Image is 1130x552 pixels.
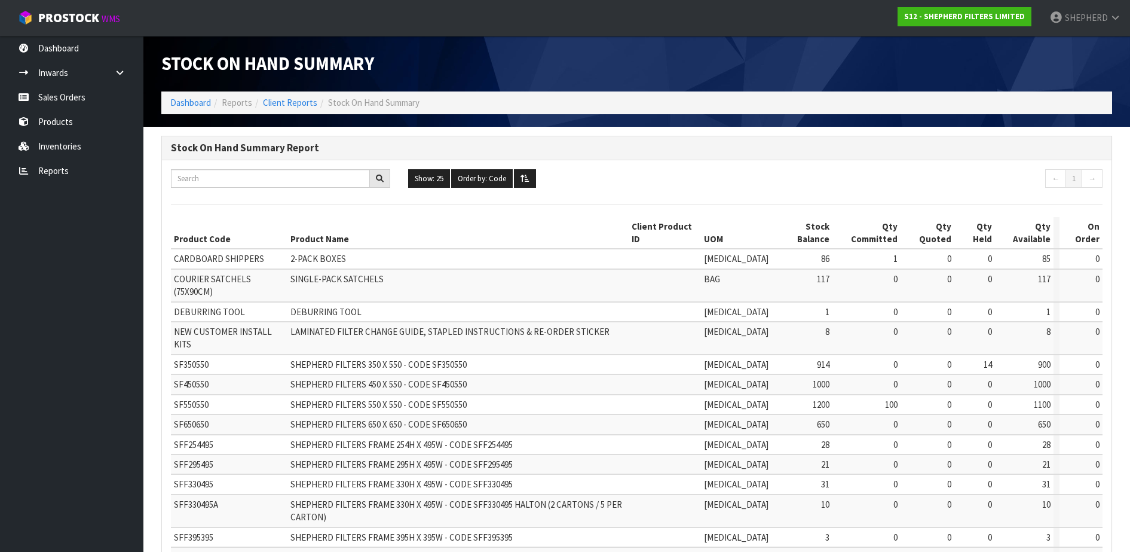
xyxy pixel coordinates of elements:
[893,379,898,390] span: 0
[1042,499,1051,510] span: 10
[1038,359,1051,370] span: 900
[290,532,513,543] span: SHEPHERD FILTERS FRAME 395H X 395W - CODE SFF395395
[893,499,898,510] span: 0
[904,11,1025,22] strong: S12 - SHEPHERD FILTERS LIMITED
[174,399,209,410] span: SF550550
[988,306,992,318] span: 0
[817,419,829,430] span: 650
[1065,169,1082,188] a: 1
[290,399,467,410] span: SHEPHERD FILTERS 550 X 550 - CODE SF550550
[1042,459,1051,470] span: 21
[988,419,992,430] span: 0
[947,399,951,410] span: 0
[984,359,992,370] span: 14
[893,273,898,285] span: 0
[174,478,213,490] span: SFF330495
[408,169,450,188] button: Show: 25
[947,359,951,370] span: 0
[947,379,951,390] span: 0
[290,419,467,430] span: SHEPHERD FILTERS 650 X 650 - CODE SF650650
[629,217,701,249] th: Client Product ID
[1046,326,1051,337] span: 8
[813,399,829,410] span: 1200
[174,253,264,264] span: CARDBOARD SHIPPERS
[1095,306,1100,318] span: 0
[704,306,768,318] span: [MEDICAL_DATA]
[988,499,992,510] span: 0
[1095,499,1100,510] span: 0
[290,439,513,450] span: SHEPHERD FILTERS FRAME 254H X 495W - CODE SFF254495
[704,499,768,510] span: [MEDICAL_DATA]
[893,326,898,337] span: 0
[1042,478,1051,490] span: 31
[174,439,213,450] span: SFF254495
[704,359,768,370] span: [MEDICAL_DATA]
[821,499,829,510] span: 10
[290,306,362,318] span: DEBURRING TOOL
[988,459,992,470] span: 0
[1095,399,1100,410] span: 0
[947,499,951,510] span: 0
[988,273,992,285] span: 0
[893,532,898,543] span: 0
[885,399,898,410] span: 100
[1095,379,1100,390] span: 0
[174,532,213,543] span: SFF395395
[1095,439,1100,450] span: 0
[988,399,992,410] span: 0
[947,253,951,264] span: 0
[171,169,370,188] input: Search
[1042,439,1051,450] span: 28
[1059,217,1103,249] th: On Order
[893,439,898,450] span: 0
[832,217,901,249] th: Qty Committed
[893,419,898,430] span: 0
[947,439,951,450] span: 0
[290,273,384,285] span: SINGLE-PACK SATCHELS
[290,459,513,470] span: SHEPHERD FILTERS FRAME 295H X 495W - CODE SFF295495
[290,499,622,523] span: SHEPHERD FILTERS FRAME 330H X 495W - CODE SFF330495 HALTON (2 CARTONS / 5 PER CARTON)
[174,499,218,510] span: SFF330495A
[1082,169,1103,188] a: →
[451,169,513,188] button: Order by: Code
[704,379,768,390] span: [MEDICAL_DATA]
[1095,459,1100,470] span: 0
[174,379,209,390] span: SF450550
[995,217,1054,249] th: Qty Available
[883,169,1103,191] nav: Page navigation
[171,217,287,249] th: Product Code
[704,478,768,490] span: [MEDICAL_DATA]
[821,459,829,470] span: 21
[947,419,951,430] span: 0
[18,10,33,25] img: cube-alt.png
[1034,379,1051,390] span: 1000
[817,359,829,370] span: 914
[290,478,513,490] span: SHEPHERD FILTERS FRAME 330H X 495W - CODE SFF330495
[988,478,992,490] span: 0
[1095,359,1100,370] span: 0
[1046,532,1051,543] span: 3
[988,326,992,337] span: 0
[704,273,720,285] span: BAG
[1038,273,1051,285] span: 117
[1095,253,1100,264] span: 0
[222,97,252,108] span: Reports
[174,419,209,430] span: SF650650
[174,459,213,470] span: SFF295495
[1042,253,1051,264] span: 85
[947,459,951,470] span: 0
[704,459,768,470] span: [MEDICAL_DATA]
[947,273,951,285] span: 0
[947,532,951,543] span: 0
[1065,12,1108,23] span: SHEPHERD
[817,273,829,285] span: 117
[893,459,898,470] span: 0
[704,253,768,264] span: [MEDICAL_DATA]
[704,532,768,543] span: [MEDICAL_DATA]
[1034,399,1051,410] span: 1100
[290,379,467,390] span: SHEPHERD FILTERS 450 X 550 - CODE SF450550
[893,306,898,318] span: 0
[813,379,829,390] span: 1000
[1095,326,1100,337] span: 0
[821,253,829,264] span: 86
